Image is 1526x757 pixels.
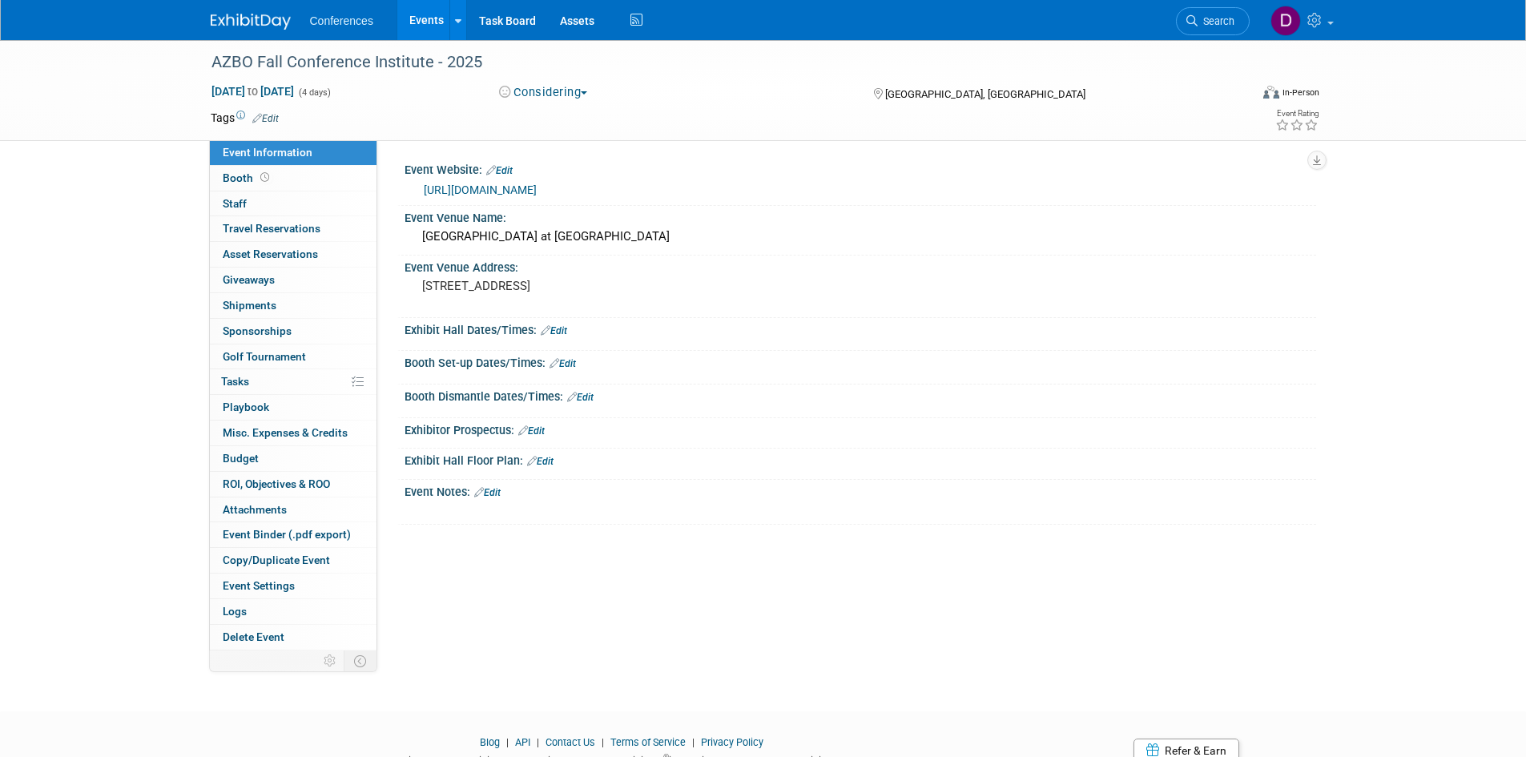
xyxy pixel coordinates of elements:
a: Golf Tournament [210,344,376,369]
span: Golf Tournament [223,350,306,363]
a: ROI, Objectives & ROO [210,472,376,497]
a: Contact Us [546,736,595,748]
span: Search [1198,15,1234,27]
img: Format-Inperson.png [1263,86,1279,99]
span: Copy/Duplicate Event [223,554,330,566]
a: Sponsorships [210,319,376,344]
span: Misc. Expenses & Credits [223,426,348,439]
a: API [515,736,530,748]
span: Conferences [310,14,373,27]
a: Travel Reservations [210,216,376,241]
a: Attachments [210,497,376,522]
div: Booth Set-up Dates/Times: [405,351,1316,372]
span: Delete Event [223,630,284,643]
img: ExhibitDay [211,14,291,30]
div: Exhibit Hall Dates/Times: [405,318,1316,339]
span: Travel Reservations [223,222,320,235]
span: ROI, Objectives & ROO [223,477,330,490]
span: Giveaways [223,273,275,286]
a: Asset Reservations [210,242,376,267]
a: Misc. Expenses & Credits [210,421,376,445]
div: Exhibitor Prospectus: [405,418,1316,439]
button: Considering [493,84,594,101]
td: Toggle Event Tabs [344,650,376,671]
a: Privacy Policy [701,736,763,748]
span: Booth [223,171,272,184]
div: Booth Dismantle Dates/Times: [405,385,1316,405]
div: Event Website: [405,158,1316,179]
span: [DATE] [DATE] [211,84,295,99]
a: Staff [210,191,376,216]
span: Booth not reserved yet [257,171,272,183]
a: Logs [210,599,376,624]
img: Diane Arabia [1270,6,1301,36]
a: Playbook [210,395,376,420]
div: AZBO Fall Conference Institute - 2025 [206,48,1226,77]
a: Edit [474,487,501,498]
span: Staff [223,197,247,210]
a: Edit [550,358,576,369]
a: Event Information [210,140,376,165]
div: Event Format [1155,83,1320,107]
span: | [533,736,543,748]
span: Event Information [223,146,312,159]
pre: [STREET_ADDRESS] [422,279,767,293]
span: Budget [223,452,259,465]
a: Search [1176,7,1250,35]
a: Terms of Service [610,736,686,748]
div: Event Venue Address: [405,256,1316,276]
a: Event Settings [210,574,376,598]
a: Event Binder (.pdf export) [210,522,376,547]
span: | [502,736,513,748]
span: Playbook [223,401,269,413]
span: Event Binder (.pdf export) [223,528,351,541]
div: Exhibit Hall Floor Plan: [405,449,1316,469]
a: Budget [210,446,376,471]
a: Shipments [210,293,376,318]
span: [GEOGRAPHIC_DATA], [GEOGRAPHIC_DATA] [885,88,1085,100]
a: Edit [567,392,594,403]
a: Tasks [210,369,376,394]
div: [GEOGRAPHIC_DATA] at [GEOGRAPHIC_DATA] [417,224,1304,249]
span: Sponsorships [223,324,292,337]
a: Edit [252,113,279,124]
td: Personalize Event Tab Strip [316,650,344,671]
a: Edit [486,165,513,176]
a: Delete Event [210,625,376,650]
a: Copy/Duplicate Event [210,548,376,573]
span: Shipments [223,299,276,312]
span: Asset Reservations [223,248,318,260]
td: Tags [211,110,279,126]
div: Event Venue Name: [405,206,1316,226]
span: to [245,85,260,98]
span: Attachments [223,503,287,516]
a: Booth [210,166,376,191]
div: Event Rating [1275,110,1319,118]
a: Blog [480,736,500,748]
a: Edit [527,456,554,467]
a: [URL][DOMAIN_NAME] [424,183,537,196]
a: Edit [541,325,567,336]
span: Event Settings [223,579,295,592]
span: | [598,736,608,748]
div: In-Person [1282,87,1319,99]
span: Logs [223,605,247,618]
span: (4 days) [297,87,331,98]
div: Event Notes: [405,480,1316,501]
span: Tasks [221,375,249,388]
a: Giveaways [210,268,376,292]
span: | [688,736,699,748]
a: Edit [518,425,545,437]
